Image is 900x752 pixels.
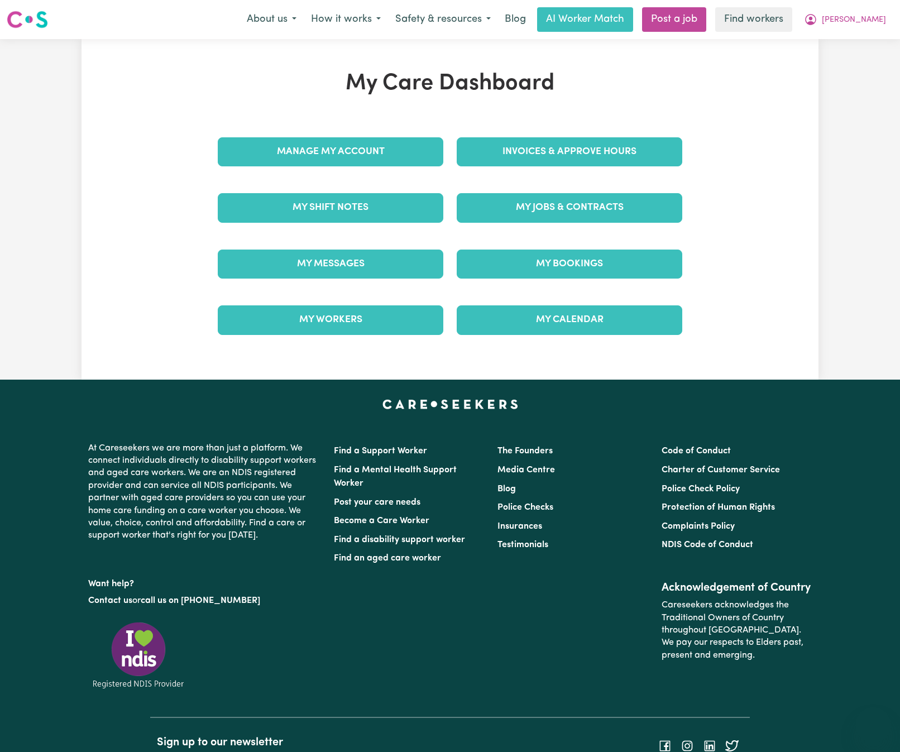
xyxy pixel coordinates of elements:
button: How it works [304,8,388,31]
p: Want help? [88,573,320,590]
span: [PERSON_NAME] [822,14,886,26]
a: Follow Careseekers on Twitter [725,741,739,750]
p: At Careseekers we are more than just a platform. We connect individuals directly to disability su... [88,438,320,547]
button: My Account [797,8,893,31]
a: My Messages [218,250,443,279]
a: My Bookings [457,250,682,279]
a: Become a Care Worker [334,516,429,525]
a: My Shift Notes [218,193,443,222]
img: Careseekers logo [7,9,48,30]
a: Find a Support Worker [334,447,427,456]
a: Find workers [715,7,792,32]
a: Find an aged care worker [334,554,441,563]
a: Contact us [88,596,132,605]
a: My Calendar [457,305,682,334]
a: My Workers [218,305,443,334]
a: Blog [498,7,533,32]
a: Follow Careseekers on LinkedIn [703,741,716,750]
a: Find a Mental Health Support Worker [334,466,457,488]
a: Post your care needs [334,498,420,507]
h2: Sign up to our newsletter [157,736,443,749]
p: or [88,590,320,611]
a: Media Centre [497,466,555,475]
iframe: Button to launch messaging window [855,707,891,743]
a: call us on [PHONE_NUMBER] [141,596,260,605]
a: Insurances [497,522,542,531]
button: Safety & resources [388,8,498,31]
a: My Jobs & Contracts [457,193,682,222]
a: Blog [497,485,516,494]
a: Follow Careseekers on Instagram [681,741,694,750]
a: Careseekers logo [7,7,48,32]
button: About us [240,8,304,31]
p: Careseekers acknowledges the Traditional Owners of Country throughout [GEOGRAPHIC_DATA]. We pay o... [662,595,812,666]
a: Testimonials [497,540,548,549]
a: Police Checks [497,503,553,512]
a: Police Check Policy [662,485,740,494]
a: Code of Conduct [662,447,731,456]
a: Careseekers home page [382,400,518,409]
h1: My Care Dashboard [211,70,689,97]
a: Post a job [642,7,706,32]
a: Manage My Account [218,137,443,166]
a: NDIS Code of Conduct [662,540,753,549]
a: Complaints Policy [662,522,735,531]
a: Follow Careseekers on Facebook [658,741,672,750]
a: Charter of Customer Service [662,466,780,475]
img: Registered NDIS provider [88,620,189,690]
a: Protection of Human Rights [662,503,775,512]
a: Invoices & Approve Hours [457,137,682,166]
a: Find a disability support worker [334,535,465,544]
a: The Founders [497,447,553,456]
a: AI Worker Match [537,7,633,32]
h2: Acknowledgement of Country [662,581,812,595]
